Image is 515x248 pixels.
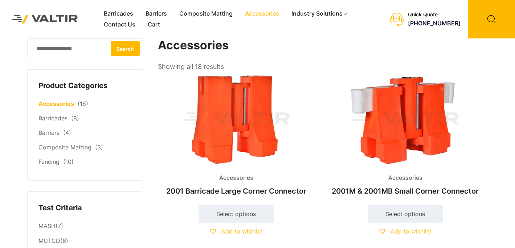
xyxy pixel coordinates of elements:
a: Composite Matting [38,144,91,151]
span: (8) [71,115,79,122]
a: Accessories2001 Barricade Large Corner Connector [158,73,315,199]
a: Composite Matting [173,8,239,19]
span: Add to wishlist [391,228,432,235]
a: Barricades [98,8,139,19]
span: Accessories [383,173,428,183]
h4: Test Criteria [38,203,132,214]
h4: Product Categories [38,80,132,91]
a: Select options for “2001 Barricade Large Corner Connector” [199,205,274,223]
img: Valtir Rentals [5,8,85,30]
li: (7) [38,219,132,233]
span: Accessories [214,173,259,183]
a: Barriers [139,8,173,19]
h2: 2001M & 2001MB Small Corner Connector [327,183,484,199]
a: Accessories [38,100,74,107]
div: Quick Quote [408,12,461,18]
a: MASH [38,222,56,230]
a: Fencing [38,158,60,165]
span: Add to wishlist [221,228,262,235]
a: Barricades [38,115,68,122]
a: Accessories2001M & 2001MB Small Corner Connector [327,73,484,199]
a: MUTCD [38,237,60,244]
h1: Accessories [158,38,485,53]
button: Search [111,41,140,56]
p: Showing all 18 results [158,61,224,73]
a: Add to wishlist [379,228,432,235]
h2: 2001 Barricade Large Corner Connector [158,183,315,199]
span: (10) [63,158,74,165]
span: (18) [78,100,88,107]
a: Contact Us [98,19,142,30]
a: Cart [142,19,166,30]
span: (4) [63,129,71,136]
a: Barriers [38,129,60,136]
span: (3) [95,144,103,151]
a: Add to wishlist [210,228,262,235]
a: [PHONE_NUMBER] [408,20,461,27]
a: Industry Solutions [285,8,354,19]
a: Select options for “2001M & 2001MB Small Corner Connector” [368,205,443,223]
a: Accessories [239,8,285,19]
